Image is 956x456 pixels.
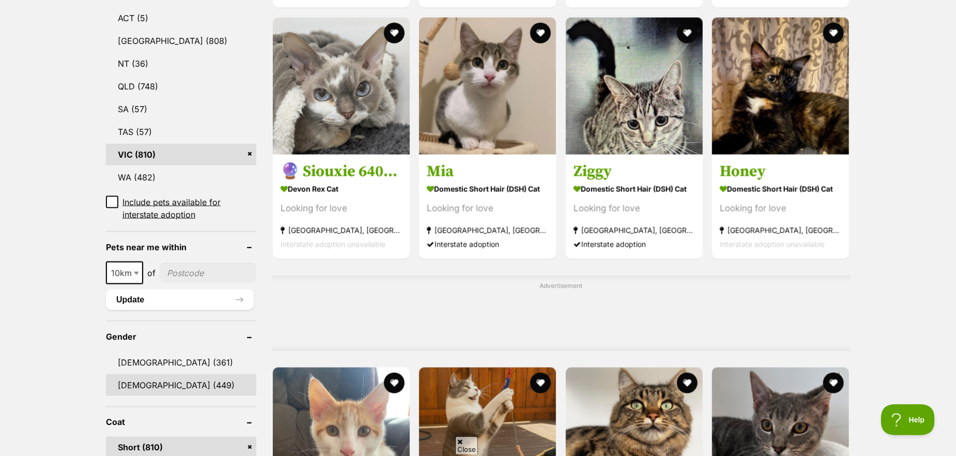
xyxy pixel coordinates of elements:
[281,181,402,196] strong: Devon Rex Cat
[427,162,548,181] h3: Mia
[427,223,548,237] strong: [GEOGRAPHIC_DATA], [GEOGRAPHIC_DATA]
[419,18,556,155] img: Mia - Domestic Short Hair (DSH) Cat
[106,262,143,284] span: 10km
[106,75,256,97] a: QLD (748)
[107,266,142,280] span: 10km
[712,18,849,155] img: Honey - Domestic Short Hair (DSH) Cat
[106,30,256,52] a: [GEOGRAPHIC_DATA] (808)
[720,202,841,216] div: Looking for love
[106,352,256,373] a: [DEMOGRAPHIC_DATA] (361)
[574,223,695,237] strong: [GEOGRAPHIC_DATA], [GEOGRAPHIC_DATA]
[574,181,695,196] strong: Domestic Short Hair (DSH) Cat
[427,202,548,216] div: Looking for love
[106,242,256,252] header: Pets near me within
[574,237,695,251] div: Interstate adoption
[147,267,156,279] span: of
[281,202,402,216] div: Looking for love
[720,181,841,196] strong: Domestic Short Hair (DSH) Cat
[273,18,410,155] img: 🔮 Siouxie 6400 🔮 - Devon Rex Cat
[823,23,844,43] button: favourite
[712,154,849,259] a: Honey Domestic Short Hair (DSH) Cat Looking for love [GEOGRAPHIC_DATA], [GEOGRAPHIC_DATA] Interst...
[122,196,256,221] span: Include pets available for interstate adoption
[574,162,695,181] h3: Ziggy
[427,181,548,196] strong: Domestic Short Hair (DSH) Cat
[106,53,256,74] a: NT (36)
[106,166,256,188] a: WA (482)
[273,154,410,259] a: 🔮 Siouxie 6400 🔮 Devon Rex Cat Looking for love [GEOGRAPHIC_DATA], [GEOGRAPHIC_DATA] Interstate a...
[106,98,256,120] a: SA (57)
[720,223,841,237] strong: [GEOGRAPHIC_DATA], [GEOGRAPHIC_DATA]
[106,7,256,29] a: ACT (5)
[281,162,402,181] h3: 🔮 Siouxie 6400 🔮
[574,202,695,216] div: Looking for love
[106,332,256,341] header: Gender
[881,404,935,435] iframe: Help Scout Beacon - Open
[530,373,551,393] button: favourite
[720,162,841,181] h3: Honey
[419,154,556,259] a: Mia Domestic Short Hair (DSH) Cat Looking for love [GEOGRAPHIC_DATA], [GEOGRAPHIC_DATA] Interstat...
[676,23,697,43] button: favourite
[427,237,548,251] div: Interstate adoption
[281,240,386,249] span: Interstate adoption unavailable
[383,373,404,393] button: favourite
[106,374,256,396] a: [DEMOGRAPHIC_DATA] (449)
[566,18,703,155] img: Ziggy - Domestic Short Hair (DSH) Cat
[383,23,404,43] button: favourite
[160,263,256,283] input: postcode
[281,223,402,237] strong: [GEOGRAPHIC_DATA], [GEOGRAPHIC_DATA]
[720,240,825,249] span: Interstate adoption unavailable
[106,418,256,427] header: Coat
[106,196,256,221] a: Include pets available for interstate adoption
[272,276,850,351] div: Advertisement
[823,373,844,393] button: favourite
[455,436,478,454] span: Close
[106,144,256,165] a: VIC (810)
[530,23,551,43] button: favourite
[566,154,703,259] a: Ziggy Domestic Short Hair (DSH) Cat Looking for love [GEOGRAPHIC_DATA], [GEOGRAPHIC_DATA] Interst...
[676,373,697,393] button: favourite
[106,290,254,310] button: Update
[106,121,256,143] a: TAS (57)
